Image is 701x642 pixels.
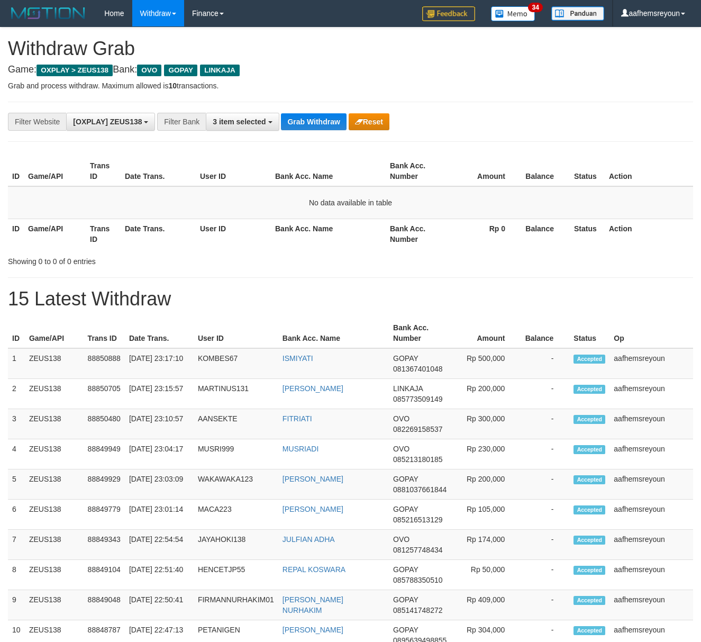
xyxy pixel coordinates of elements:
th: Trans ID [86,219,121,249]
td: WAKAWAKA123 [194,469,278,500]
span: Accepted [573,355,605,364]
td: 6 [8,500,25,530]
td: 9 [8,590,25,620]
td: aafhemsreyoun [609,530,693,560]
span: Accepted [573,536,605,545]
span: GOPAY [393,595,418,604]
th: Amount [451,318,521,348]
span: Accepted [573,385,605,394]
td: MARTINUS131 [194,379,278,409]
span: Copy 085773509149 to clipboard [393,395,442,403]
span: OVO [137,65,161,76]
td: - [521,409,569,439]
th: ID [8,219,24,249]
button: 3 item selected [206,113,279,131]
td: aafhemsreyoun [609,379,693,409]
td: HENCETJP55 [194,560,278,590]
td: Rp 50,000 [451,560,521,590]
td: Rp 174,000 [451,530,521,560]
td: 88850480 [84,409,125,439]
td: ZEUS138 [25,590,84,620]
span: GOPAY [393,505,418,513]
td: - [521,439,569,469]
td: Rp 300,000 [451,409,521,439]
a: [PERSON_NAME] [283,626,343,634]
td: 88849929 [84,469,125,500]
div: Filter Bank [157,113,206,131]
td: ZEUS138 [25,439,84,469]
button: [OXPLAY] ZEUS138 [66,113,155,131]
td: Rp 200,000 [451,379,521,409]
span: Copy 085141748272 to clipboard [393,606,442,614]
span: Accepted [573,415,605,424]
th: Action [605,156,693,186]
a: [PERSON_NAME] [283,384,343,393]
span: Copy 085213180185 to clipboard [393,455,442,464]
a: ISMIYATI [283,354,313,363]
span: OVO [393,535,409,544]
td: 88850888 [84,348,125,379]
th: Bank Acc. Name [271,156,386,186]
span: Copy 0881037661844 to clipboard [393,485,447,494]
td: MUSRI999 [194,439,278,469]
th: Status [570,219,605,249]
td: [DATE] 23:04:17 [125,439,194,469]
span: Accepted [573,475,605,484]
a: [PERSON_NAME] [283,475,343,483]
div: Filter Website [8,113,66,131]
td: - [521,348,569,379]
td: 88849048 [84,590,125,620]
td: Rp 230,000 [451,439,521,469]
span: OVO [393,414,409,423]
span: Copy 081367401048 to clipboard [393,365,442,373]
td: ZEUS138 [25,560,84,590]
a: [PERSON_NAME] [283,505,343,513]
span: Accepted [573,626,605,635]
img: Feedback.jpg [422,6,475,21]
th: Date Trans. [121,219,196,249]
td: Rp 500,000 [451,348,521,379]
span: Accepted [573,596,605,605]
td: ZEUS138 [25,379,84,409]
th: Rp 0 [448,219,521,249]
td: Rp 409,000 [451,590,521,620]
span: Accepted [573,566,605,575]
td: MACA223 [194,500,278,530]
td: - [521,500,569,530]
th: Bank Acc. Name [278,318,389,348]
td: - [521,379,569,409]
th: Date Trans. [121,156,196,186]
a: REPAL KOSWARA [283,565,345,574]
td: JAYAHOKI138 [194,530,278,560]
th: User ID [194,318,278,348]
td: ZEUS138 [25,348,84,379]
td: 4 [8,439,25,469]
span: GOPAY [393,565,418,574]
td: [DATE] 23:10:57 [125,409,194,439]
img: MOTION_logo.png [8,5,88,21]
td: [DATE] 23:17:10 [125,348,194,379]
td: 1 [8,348,25,379]
span: 3 item selected [213,117,266,126]
td: KOMBES67 [194,348,278,379]
td: Rp 200,000 [451,469,521,500]
td: 7 [8,530,25,560]
td: 5 [8,469,25,500]
a: [PERSON_NAME] NURHAKIM [283,595,343,614]
th: Trans ID [84,318,125,348]
th: Balance [521,219,570,249]
p: Grab and process withdraw. Maximum allowed is transactions. [8,80,693,91]
h4: Game: Bank: [8,65,693,75]
td: - [521,560,569,590]
a: FITRIATI [283,414,312,423]
th: Op [609,318,693,348]
span: LINKAJA [393,384,423,393]
th: Balance [521,318,569,348]
td: ZEUS138 [25,500,84,530]
span: Copy 082269158537 to clipboard [393,425,442,433]
td: 88849343 [84,530,125,560]
td: FIRMANNURHAKIM01 [194,590,278,620]
span: GOPAY [393,354,418,363]
td: [DATE] 23:03:09 [125,469,194,500]
td: aafhemsreyoun [609,500,693,530]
